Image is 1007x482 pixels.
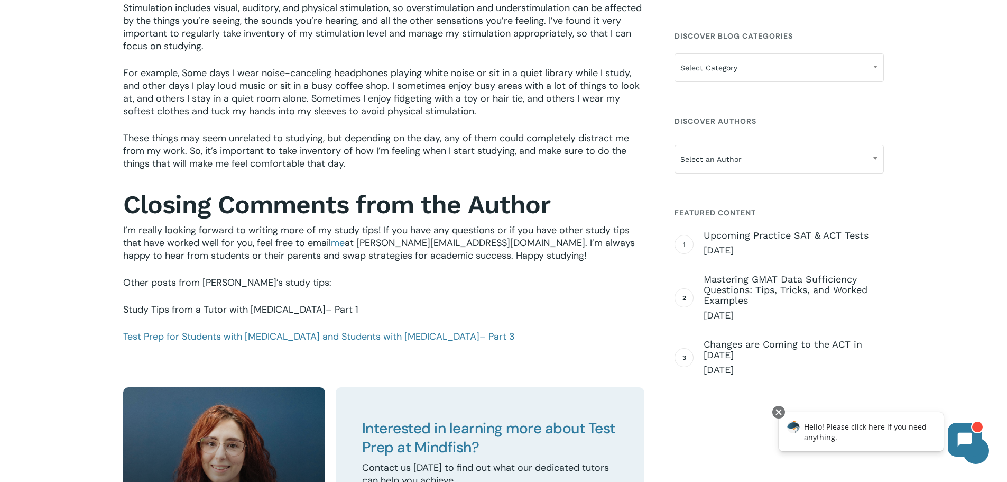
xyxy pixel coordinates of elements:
[123,132,629,170] span: These things may seem unrelated to studying, but depending on the day, any of them could complete...
[704,339,884,360] span: Changes are Coming to the ACT in [DATE]
[123,237,635,262] span: at [PERSON_NAME][EMAIL_ADDRESS][DOMAIN_NAME]. I’m always happy to hear from students or their par...
[704,363,884,376] span: [DATE]
[675,148,883,170] span: Select an Author
[362,419,615,457] span: Interested in learning more about Test Prep at Mindfish?
[123,330,515,343] a: Test Prep for Students with [MEDICAL_DATA] and Students with [MEDICAL_DATA]– Part 3
[123,67,640,117] span: For example, Some days I wear noise-canceling headphones playing white noise or sit in a quiet li...
[704,274,884,306] span: Mastering GMAT Data Sufficiency Questions: Tips, Tricks, and Worked Examples
[123,276,644,303] p: Other posts from [PERSON_NAME]’s study tips:
[675,53,884,82] span: Select Category
[675,203,884,222] h4: Featured Content
[675,57,883,79] span: Select Category
[675,145,884,174] span: Select an Author
[704,309,884,322] span: [DATE]
[675,112,884,131] h4: Discover Authors
[704,339,884,376] a: Changes are Coming to the ACT in [DATE] [DATE]
[704,274,884,322] a: Mastering GMAT Data Sufficiency Questions: Tips, Tricks, and Worked Examples [DATE]
[123,189,550,220] strong: Closing Comments from the Author
[704,244,884,257] span: [DATE]
[123,303,358,316] a: Study Tips from a Tutor with [MEDICAL_DATA]– Part 1
[768,404,992,467] iframe: Chatbot
[326,303,358,316] span: – Part 1
[704,230,884,257] a: Upcoming Practice SAT & ACT Tests [DATE]
[704,230,884,241] span: Upcoming Practice SAT & ACT Tests
[675,26,884,46] h4: Discover Blog Categories
[331,237,345,249] a: me
[123,2,642,52] span: Stimulation includes visual, auditory, and physical stimulation, so overstimulation and understim...
[123,224,630,249] span: I’m really looking forward to writing more of my study tips! If you have any questions or if you ...
[479,330,515,343] span: – Part 3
